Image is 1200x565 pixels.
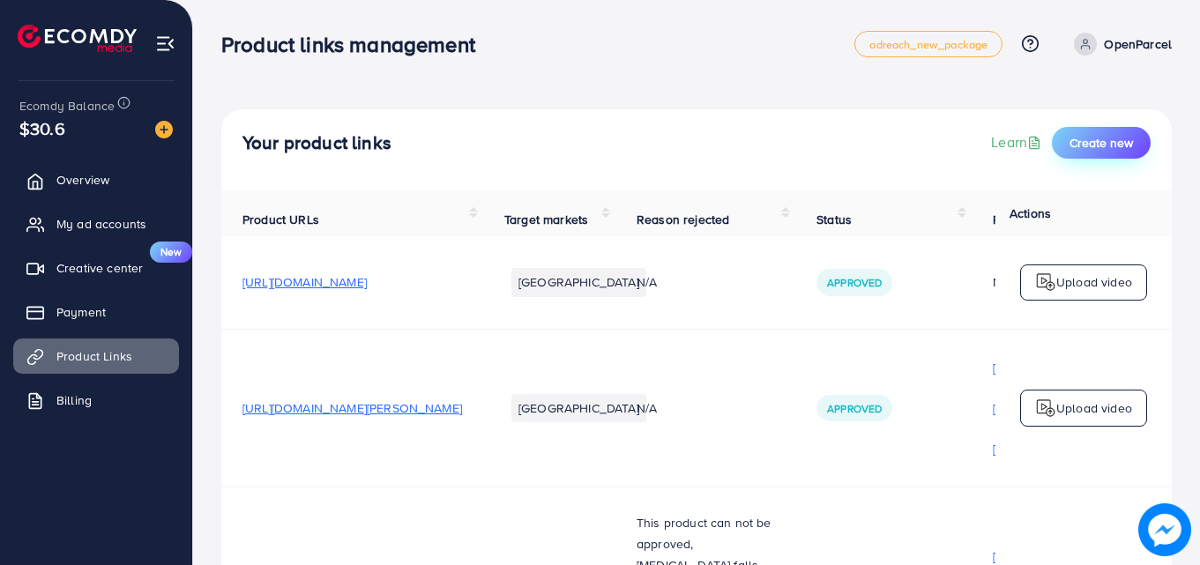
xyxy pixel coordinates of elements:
[1035,271,1056,293] img: logo
[827,275,882,290] span: Approved
[13,338,179,374] a: Product Links
[13,383,179,418] a: Billing
[13,206,179,242] a: My ad accounts
[1052,127,1151,159] button: Create new
[221,32,489,57] h3: Product links management
[1067,33,1172,56] a: OpenParcel
[19,97,115,115] span: Ecomdy Balance
[56,171,109,189] span: Overview
[242,273,367,291] span: [URL][DOMAIN_NAME]
[1035,398,1056,419] img: logo
[155,121,173,138] img: image
[1056,271,1132,293] p: Upload video
[869,39,988,50] span: adreach_new_package
[993,398,1117,419] p: [URL][DOMAIN_NAME]
[991,132,1045,152] a: Learn
[993,357,1117,378] p: [URL][DOMAIN_NAME]
[504,211,588,228] span: Target markets
[1056,398,1132,419] p: Upload video
[56,215,146,233] span: My ad accounts
[993,438,1117,459] p: [URL][DOMAIN_NAME]
[993,211,1070,228] span: Product video
[13,250,179,286] a: Creative centerNew
[511,394,646,422] li: [GEOGRAPHIC_DATA]
[637,211,729,228] span: Reason rejected
[993,273,1117,291] div: N/A
[13,294,179,330] a: Payment
[1138,503,1191,556] img: image
[18,25,137,52] img: logo
[816,211,852,228] span: Status
[637,399,657,417] span: N/A
[242,211,319,228] span: Product URLs
[150,242,192,263] span: New
[13,162,179,197] a: Overview
[56,391,92,409] span: Billing
[1010,204,1051,222] span: Actions
[1070,134,1133,152] span: Create new
[854,31,1002,57] a: adreach_new_package
[155,33,175,54] img: menu
[827,401,882,416] span: Approved
[1104,33,1172,55] p: OpenParcel
[242,132,391,154] h4: Your product links
[19,115,65,141] span: $30.6
[637,273,657,291] span: N/A
[242,399,462,417] span: [URL][DOMAIN_NAME][PERSON_NAME]
[56,303,106,321] span: Payment
[56,259,143,277] span: Creative center
[56,347,132,365] span: Product Links
[511,268,646,296] li: [GEOGRAPHIC_DATA]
